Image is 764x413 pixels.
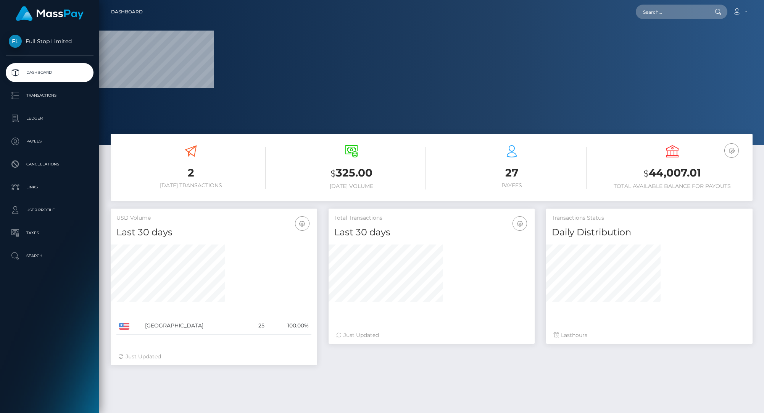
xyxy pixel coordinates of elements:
td: 100.00% [267,317,311,335]
img: Full Stop Limited [9,35,22,48]
h6: [DATE] Transactions [116,182,266,189]
h4: Daily Distribution [552,226,747,239]
p: Transactions [9,90,90,101]
h5: Total Transactions [334,214,529,222]
h6: [DATE] Volume [277,183,426,189]
a: Ledger [6,109,93,128]
p: Dashboard [9,67,90,78]
a: Links [6,178,93,197]
h5: Transactions Status [552,214,747,222]
a: Payees [6,132,93,151]
p: Cancellations [9,159,90,170]
img: US.png [119,323,129,330]
h3: 44,007.01 [598,165,747,181]
h5: USD Volume [116,214,311,222]
td: [GEOGRAPHIC_DATA] [142,317,248,335]
p: Taxes [9,227,90,239]
a: Transactions [6,86,93,105]
h4: Last 30 days [116,226,311,239]
div: Last hours [554,331,745,339]
a: Taxes [6,224,93,243]
a: Cancellations [6,155,93,174]
p: Payees [9,136,90,147]
td: 25 [248,317,267,335]
h4: Last 30 days [334,226,529,239]
h3: 27 [437,165,587,180]
h3: 325.00 [277,165,426,181]
p: Ledger [9,113,90,124]
h6: Payees [437,182,587,189]
p: Search [9,250,90,262]
input: Search... [636,5,708,19]
div: Just Updated [118,353,309,361]
a: Search [6,246,93,266]
h3: 2 [116,165,266,180]
img: MassPay Logo [16,6,84,21]
h6: Total Available Balance for Payouts [598,183,747,189]
p: User Profile [9,204,90,216]
a: User Profile [6,201,93,220]
small: $ [330,168,336,179]
span: Full Stop Limited [6,38,93,45]
a: Dashboard [111,4,143,20]
a: Dashboard [6,63,93,82]
p: Links [9,181,90,193]
div: Just Updated [336,331,527,339]
small: $ [643,168,649,179]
